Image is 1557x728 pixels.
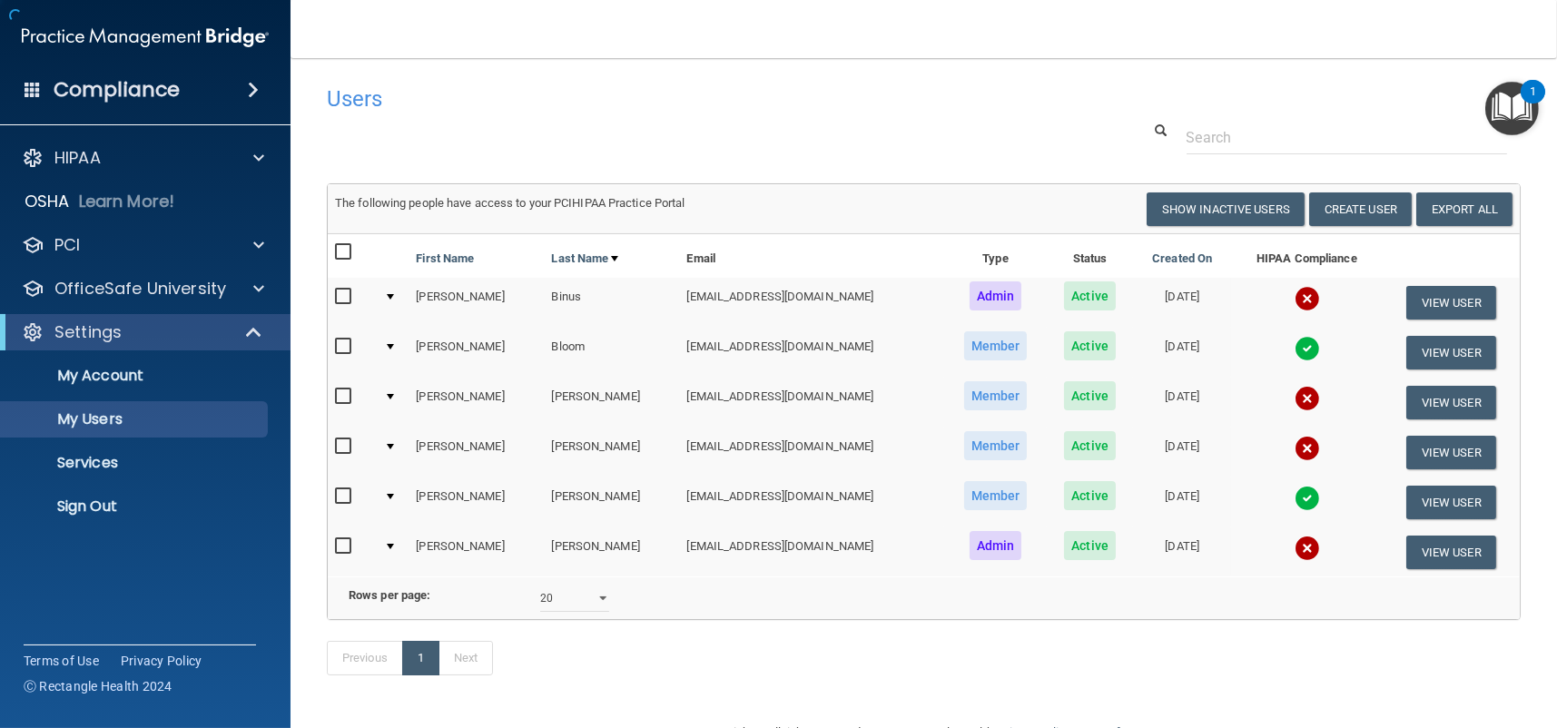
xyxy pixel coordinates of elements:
[964,331,1028,360] span: Member
[680,428,945,477] td: [EMAIL_ADDRESS][DOMAIN_NAME]
[1064,281,1116,310] span: Active
[680,234,945,278] th: Email
[54,321,122,343] p: Settings
[964,431,1028,460] span: Member
[12,454,260,472] p: Services
[24,652,99,670] a: Terms of Use
[54,147,101,169] p: HIPAA
[1064,531,1116,560] span: Active
[680,328,945,378] td: [EMAIL_ADDRESS][DOMAIN_NAME]
[1295,436,1320,461] img: cross.ca9f0e7f.svg
[1309,192,1412,226] button: Create User
[409,428,544,477] td: [PERSON_NAME]
[1295,286,1320,311] img: cross.ca9f0e7f.svg
[551,248,618,270] a: Last Name
[944,234,1047,278] th: Type
[1231,234,1383,278] th: HIPAA Compliance
[1485,82,1539,135] button: Open Resource Center, 1 new notification
[964,381,1028,410] span: Member
[970,281,1022,310] span: Admin
[25,191,70,212] p: OSHA
[22,321,263,343] a: Settings
[680,378,945,428] td: [EMAIL_ADDRESS][DOMAIN_NAME]
[680,278,945,328] td: [EMAIL_ADDRESS][DOMAIN_NAME]
[544,527,679,576] td: [PERSON_NAME]
[409,328,544,378] td: [PERSON_NAME]
[22,147,264,169] a: HIPAA
[1187,121,1507,154] input: Search
[12,410,260,428] p: My Users
[24,677,172,695] span: Ⓒ Rectangle Health 2024
[1133,527,1231,576] td: [DATE]
[544,477,679,527] td: [PERSON_NAME]
[1147,192,1305,226] button: Show Inactive Users
[1064,481,1116,510] span: Active
[416,248,474,270] a: First Name
[1416,192,1513,226] a: Export All
[544,378,679,428] td: [PERSON_NAME]
[327,87,1012,111] h4: Users
[79,191,175,212] p: Learn More!
[1047,234,1134,278] th: Status
[1133,278,1231,328] td: [DATE]
[12,497,260,516] p: Sign Out
[1295,386,1320,411] img: cross.ca9f0e7f.svg
[1133,477,1231,527] td: [DATE]
[1530,92,1536,115] div: 1
[54,278,226,300] p: OfficeSafe University
[22,278,264,300] a: OfficeSafe University
[544,278,679,328] td: Binus
[439,641,493,675] a: Next
[1406,436,1496,469] button: View User
[409,278,544,328] td: [PERSON_NAME]
[1295,536,1320,561] img: cross.ca9f0e7f.svg
[1406,336,1496,369] button: View User
[335,196,685,210] span: The following people have access to your PCIHIPAA Practice Portal
[349,588,430,602] b: Rows per page:
[680,477,945,527] td: [EMAIL_ADDRESS][DOMAIN_NAME]
[1133,328,1231,378] td: [DATE]
[327,641,403,675] a: Previous
[1133,428,1231,477] td: [DATE]
[1133,378,1231,428] td: [DATE]
[1406,286,1496,320] button: View User
[409,477,544,527] td: [PERSON_NAME]
[1064,431,1116,460] span: Active
[1406,386,1496,419] button: View User
[402,641,439,675] a: 1
[1064,331,1116,360] span: Active
[1243,599,1535,672] iframe: Drift Widget Chat Controller
[1152,248,1212,270] a: Created On
[121,652,202,670] a: Privacy Policy
[12,367,260,385] p: My Account
[544,428,679,477] td: [PERSON_NAME]
[544,328,679,378] td: Bloom
[1406,536,1496,569] button: View User
[1295,486,1320,511] img: tick.e7d51cea.svg
[54,77,180,103] h4: Compliance
[22,234,264,256] a: PCI
[680,527,945,576] td: [EMAIL_ADDRESS][DOMAIN_NAME]
[1406,486,1496,519] button: View User
[1295,336,1320,361] img: tick.e7d51cea.svg
[54,234,80,256] p: PCI
[409,527,544,576] td: [PERSON_NAME]
[970,531,1022,560] span: Admin
[1064,381,1116,410] span: Active
[22,19,269,55] img: PMB logo
[409,378,544,428] td: [PERSON_NAME]
[964,481,1028,510] span: Member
